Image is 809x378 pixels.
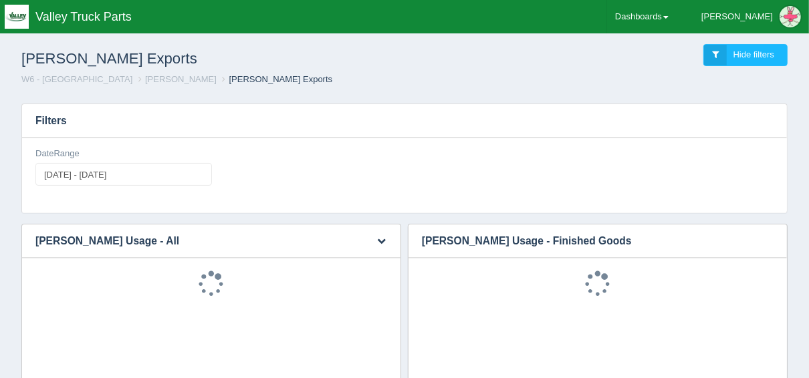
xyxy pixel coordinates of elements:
[22,104,787,138] h3: Filters
[409,224,767,258] h3: [PERSON_NAME] Usage - Finished Goods
[703,44,788,66] a: Hide filters
[145,74,217,84] a: [PERSON_NAME]
[22,224,360,258] h3: [PERSON_NAME] Usage - All
[701,3,773,30] div: [PERSON_NAME]
[5,5,29,29] img: q1blfpkbivjhsugxdrfq.png
[21,74,132,84] a: W6 - [GEOGRAPHIC_DATA]
[733,49,774,59] span: Hide filters
[35,148,80,160] label: DateRange
[35,10,132,23] span: Valley Truck Parts
[21,44,404,73] h1: [PERSON_NAME] Exports
[219,73,333,86] li: [PERSON_NAME] Exports
[780,6,801,27] img: Profile Picture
